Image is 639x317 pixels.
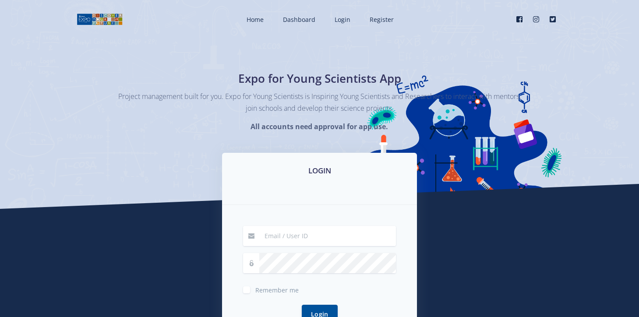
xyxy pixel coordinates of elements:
a: Login [326,8,357,31]
p: Project management built for you. Expo for Young Scientists is Inspiring Young Scientists and Res... [118,91,521,114]
span: Dashboard [283,15,315,24]
input: Email / User ID [259,226,396,246]
span: Login [335,15,350,24]
a: Dashboard [274,8,322,31]
span: Register [370,15,394,24]
a: Register [361,8,401,31]
h1: Expo for Young Scientists App [160,70,480,87]
strong: All accounts need approval for app use. [251,122,388,131]
span: Remember me [255,286,299,294]
h3: LOGIN [233,165,406,176]
a: Home [238,8,271,31]
img: logo01.png [77,13,123,26]
span: Home [247,15,264,24]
